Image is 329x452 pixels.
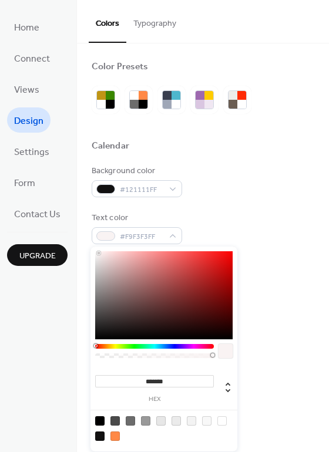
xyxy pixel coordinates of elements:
[92,61,148,73] div: Color Presets
[14,174,35,193] span: Form
[14,112,43,130] span: Design
[7,201,68,226] a: Contact Us
[120,184,163,196] span: #121111FF
[14,143,49,161] span: Settings
[95,431,105,441] div: rgb(18, 17, 17)
[14,19,39,37] span: Home
[172,416,181,426] div: rgb(235, 235, 235)
[14,50,50,68] span: Connect
[7,14,46,39] a: Home
[187,416,196,426] div: rgb(243, 243, 243)
[141,416,150,426] div: rgb(153, 153, 153)
[110,416,120,426] div: rgb(74, 74, 74)
[14,81,39,99] span: Views
[7,45,57,70] a: Connect
[156,416,166,426] div: rgb(231, 231, 231)
[7,244,68,266] button: Upgrade
[202,416,211,426] div: rgb(248, 248, 248)
[92,212,180,224] div: Text color
[7,139,56,164] a: Settings
[7,76,46,102] a: Views
[126,416,135,426] div: rgb(108, 108, 108)
[7,170,42,195] a: Form
[92,165,180,177] div: Background color
[19,250,56,262] span: Upgrade
[7,107,51,133] a: Design
[95,396,214,403] label: hex
[120,231,163,243] span: #F9F3F3FF
[110,431,120,441] div: rgb(255, 137, 70)
[14,205,61,224] span: Contact Us
[217,416,227,426] div: rgb(255, 255, 255)
[95,416,105,426] div: rgb(0, 0, 0)
[92,140,129,153] div: Calendar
